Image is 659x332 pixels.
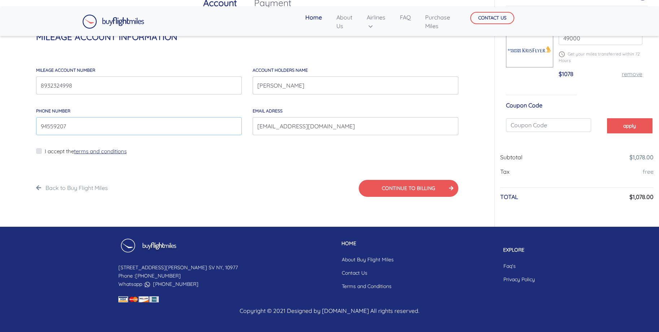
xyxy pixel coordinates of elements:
[153,281,198,287] a: [PHONE_NUMBER]
[500,168,510,175] span: Tax
[82,13,144,31] a: Buy Flight Miles Logo
[36,67,95,74] label: MILEAGE account number
[629,194,654,200] h6: $1,078.00
[506,39,553,59] img: Singapore-KrisFlyer.png
[500,194,518,200] h6: TOTAL
[359,180,458,197] button: CONTINUE TO BILLING
[500,154,523,161] span: Subtotal
[118,296,159,302] img: credit card icon
[498,246,541,254] p: EXPLORE
[470,12,514,24] button: CONTACT US
[607,118,653,133] button: apply
[135,273,181,279] a: [PHONE_NUMBER]
[336,253,400,266] a: About Buy Flight Miles
[302,10,325,25] a: Home
[364,10,388,33] a: Airlines
[253,108,283,114] label: email adress
[643,168,654,175] a: free
[506,102,542,109] span: Coupon Code
[498,260,541,273] a: Faq's
[336,240,400,247] p: HOME
[145,282,150,287] img: whatsapp icon
[118,264,238,288] p: [STREET_ADDRESS][PERSON_NAME] SV NY, 10977 Phone : Whatsapp :
[82,14,144,29] img: Buy Flight Miles Logo
[333,10,355,33] a: About Us
[253,67,308,74] label: account holders NAME
[45,184,108,191] a: Back to Buy Flight Miles
[36,32,458,42] h4: MILEAGE ACCOUNT INFORMATION
[45,147,127,156] label: I accept the
[506,118,591,132] input: Coupon Code
[559,51,565,57] img: schedule.png
[36,108,70,114] label: Phone Number
[622,70,642,78] a: remove
[498,273,541,286] a: Privacy Policy
[422,10,453,33] a: Purchase Miles
[336,280,400,293] a: Terms and Conditions
[397,10,414,25] a: FAQ
[559,51,642,64] p: Get your miles transferred within 72 Hours
[336,266,400,280] a: Contact Us
[74,148,127,155] a: terms and conditions
[118,238,178,258] img: Buy Flight Miles Footer Logo
[629,154,654,161] a: $1,078.00
[559,70,573,78] span: $1078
